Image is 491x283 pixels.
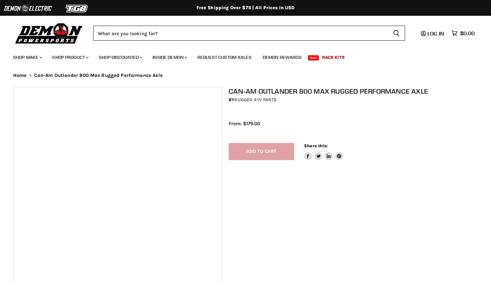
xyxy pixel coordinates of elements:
[13,73,27,78] a: Home
[47,51,92,64] a: Shop Product
[308,55,319,60] span: New!
[8,51,46,64] a: Shop Make
[229,96,484,104] div: by
[418,31,448,36] a: Log in
[427,30,444,37] span: Log in
[93,26,388,41] input: Search
[52,2,102,15] img: TGB Logo 2
[148,51,191,64] a: Inside Demon
[229,121,260,127] span: From: $179.00
[234,97,276,103] a: Rugged ATV Parts
[3,2,52,15] img: Demon Electric Logo 2
[94,51,146,64] a: Shop Discounted
[304,143,343,160] aside: Share this:
[193,51,256,64] a: Request Custom Axles
[317,51,350,64] a: Race Kits
[34,73,163,78] span: Can-Am Outlander 800 Max Rugged Performance Axle
[388,26,405,41] button: Search
[93,26,405,41] form: Product
[448,29,478,38] a: $0.00
[229,87,484,95] h1: Can-Am Outlander 800 Max Rugged Performance Axle
[13,21,85,45] img: Demon Powersports
[460,30,475,36] span: $0.00
[304,143,328,148] span: Share this:
[8,48,473,64] ul: Main menu
[258,51,307,64] a: Demon Rewards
